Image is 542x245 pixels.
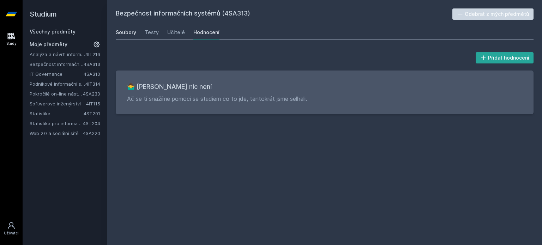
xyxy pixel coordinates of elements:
[127,82,522,92] h3: 🤷‍♂️ [PERSON_NAME] nic není
[4,231,19,236] div: Uživatel
[127,94,522,103] p: Ač se ti snažíme pomoci se studiem co to jde, tentokrát jsme selhali.
[116,8,452,20] h2: Bezpečnost informačních systémů (4SA313)
[84,71,100,77] a: 4SA310
[85,81,100,87] a: 4IT314
[30,120,83,127] a: Statistika pro informatiky
[145,29,159,36] div: Testy
[30,90,83,97] a: Pokročilé on-line nástroje pro analýzu a zpracování informací
[193,29,219,36] div: Hodnocení
[86,101,100,106] a: 4IT115
[6,41,17,46] div: Study
[1,218,21,239] a: Uživatel
[167,25,185,39] a: Učitelé
[30,130,83,137] a: Web 2.0 a sociální sítě
[116,25,136,39] a: Soubory
[83,91,100,97] a: 4SA230
[30,100,86,107] a: Softwarové inženýrství
[476,52,534,63] button: Přidat hodnocení
[116,29,136,36] div: Soubory
[30,61,84,68] a: Bezpečnost informačních systémů
[1,28,21,50] a: Study
[83,130,100,136] a: 4SA220
[30,51,85,58] a: Analýza a návrh informačních systémů
[193,25,219,39] a: Hodnocení
[84,61,100,67] a: 4SA313
[167,29,185,36] div: Učitelé
[30,71,84,78] a: IT Governance
[30,29,76,35] a: Všechny předměty
[30,80,85,87] a: Podnikové informační systémy
[452,8,534,20] button: Odebrat z mých předmětů
[145,25,159,39] a: Testy
[84,111,100,116] a: 4ST201
[30,41,67,48] span: Moje předměty
[83,121,100,126] a: 4ST204
[85,51,100,57] a: 4IT216
[30,110,84,117] a: Statistika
